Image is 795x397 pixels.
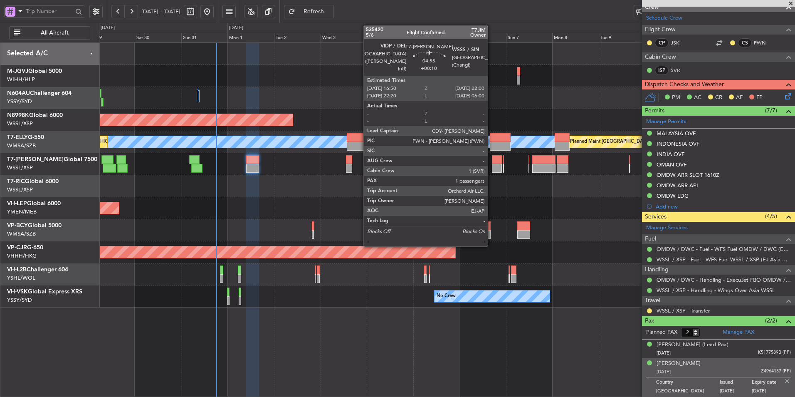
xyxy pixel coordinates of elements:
[22,30,87,36] span: All Aircraft
[758,349,791,356] span: K5177589B (PP)
[645,234,656,244] span: Fuel
[671,67,689,74] a: SVR
[7,245,27,251] span: VP-CJR
[752,388,784,396] p: [DATE]
[656,203,791,210] div: Add new
[7,186,33,194] a: WSSL/XSP
[657,360,701,368] div: [PERSON_NAME]
[694,94,701,102] span: AC
[657,369,671,375] span: [DATE]
[645,106,664,116] span: Permits
[736,94,743,102] span: AF
[7,76,35,83] a: WIHH/HLP
[715,94,722,102] span: CR
[7,134,44,140] a: T7-ELLYG-550
[765,106,777,115] span: (7/7)
[7,267,27,273] span: VH-L2B
[7,208,37,216] a: YMEN/MEB
[657,307,710,314] a: WSSL / XSP - Transfer
[7,90,30,96] span: N604AU
[7,252,37,260] a: VHHH/HKG
[656,380,720,388] p: Country
[657,341,728,349] div: [PERSON_NAME] (Lead Pax)
[321,33,367,43] div: Wed 3
[437,290,456,303] div: No Crew
[645,52,676,62] span: Cabin Crew
[552,33,599,43] div: Mon 8
[7,223,62,228] a: VP-BCYGlobal 5000
[599,33,645,43] div: Tue 9
[655,38,669,47] div: CP
[7,112,29,118] span: N8998K
[297,9,331,15] span: Refresh
[657,256,791,263] a: WSSL / XSP - Fuel - WFS Fuel WSSL / XSP (EJ Asia Only)
[720,380,752,388] p: Issued
[413,33,460,43] div: Fri 5
[7,230,36,238] a: WMSA/SZB
[7,296,32,304] a: YSSY/SYD
[7,68,62,74] a: M-JGVJGlobal 5000
[646,224,688,232] a: Manage Services
[274,33,321,43] div: Tue 2
[656,388,720,396] p: [GEOGRAPHIC_DATA]
[761,368,791,375] span: Z4964157 (PP)
[181,33,228,43] div: Sun 31
[657,130,696,137] div: MALAYSIA OVF
[738,38,752,47] div: CS
[506,33,553,43] div: Sun 7
[657,246,791,253] a: OMDW / DWC - Fuel - WFS Fuel OMDW / DWC (EJ Asia Only)
[645,316,654,326] span: Pax
[657,151,684,158] div: INDIA OVF
[646,118,686,126] a: Manage Permits
[7,245,43,251] a: VP-CJRG-650
[7,156,97,162] a: T7-[PERSON_NAME]Global 7500
[7,90,72,96] a: N604AUChallenger 604
[7,274,35,282] a: YSHL/WOL
[7,289,28,295] span: VH-VSK
[657,182,698,189] div: OMDW ARR API
[7,98,32,105] a: YSSY/SYD
[756,94,763,102] span: FP
[645,80,724,89] span: Dispatch Checks and Weather
[101,25,115,32] div: [DATE]
[657,171,719,179] div: OMDW ARR SLOT 1610Z
[765,212,777,221] span: (4/5)
[645,25,676,35] span: Flight Crew
[7,164,33,171] a: WSSL/XSP
[646,328,677,337] label: Planned PAX
[645,265,669,275] span: Handling
[7,142,36,149] a: WMSA/SZB
[765,316,777,325] span: (2/2)
[657,276,791,283] a: OMDW / DWC - Handling - ExecuJet FBO OMDW / DWC
[7,112,63,118] a: N8998KGlobal 6000
[7,120,33,127] a: WSSL/XSP
[646,14,682,22] a: Schedule Crew
[657,140,699,147] div: INDONESIA OVF
[645,212,667,222] span: Services
[7,156,64,162] span: T7-[PERSON_NAME]
[7,201,27,206] span: VH-LEP
[655,66,669,75] div: ISP
[752,380,784,388] p: Expiry date
[227,33,274,43] div: Mon 1
[135,33,181,43] div: Sat 30
[7,179,25,184] span: T7-RIC
[657,350,671,356] span: [DATE]
[645,2,659,12] span: Crew
[754,39,773,47] a: PWN
[657,192,689,199] div: OMDW LDG
[7,289,82,295] a: VH-VSKGlobal Express XRS
[7,134,28,140] span: T7-ELLY
[645,296,660,305] span: Travel
[720,388,752,396] p: [DATE]
[7,179,59,184] a: T7-RICGlobal 6000
[672,94,680,102] span: PM
[7,68,28,74] span: M-JGVJ
[7,201,61,206] a: VH-LEPGlobal 6000
[783,377,791,385] img: close
[229,25,243,32] div: [DATE]
[367,33,413,43] div: Thu 4
[9,26,90,40] button: All Aircraft
[7,267,68,273] a: VH-L2BChallenger 604
[657,287,775,294] a: WSSL / XSP - Handling - Wings Over Asia WSSL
